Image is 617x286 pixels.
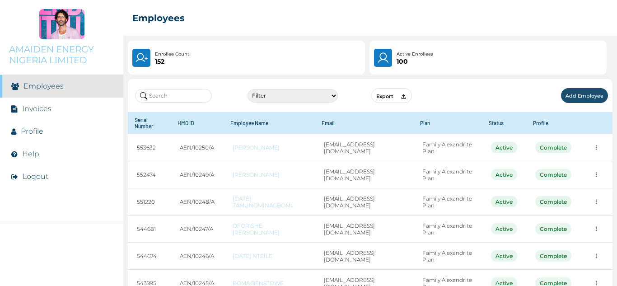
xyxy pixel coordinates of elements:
td: AEN/10249/A [171,161,224,188]
button: more [589,168,603,182]
td: AEN/10246/A [171,243,224,270]
button: more [589,249,603,263]
th: Profile [526,112,580,134]
div: Active [491,142,517,153]
td: Family Alexandrite Plan [413,134,482,161]
th: HMO ID [171,112,224,134]
input: Search [135,89,212,103]
td: 551220 [128,188,171,216]
th: Employee Name [224,112,315,134]
th: Status [482,112,526,134]
td: Family Alexandrite Plan [413,161,482,188]
div: Active [491,250,517,262]
a: [PERSON_NAME] [233,144,306,151]
td: 544681 [128,216,171,243]
th: Plan [413,112,482,134]
a: Employees [23,82,64,90]
td: AEN/10247/A [171,216,224,243]
td: [EMAIL_ADDRESS][DOMAIN_NAME] [315,243,413,270]
a: Invoices [22,104,51,113]
p: Enrollee Count [155,51,189,58]
td: Family Alexandrite Plan [413,188,482,216]
a: OFORISHE [PERSON_NAME] [233,222,306,236]
div: Complete [535,169,571,180]
button: Logout [23,172,48,181]
td: Family Alexandrite Plan [413,243,482,270]
div: Complete [535,250,571,262]
td: 552474 [128,161,171,188]
img: RelianceHMO's Logo [9,263,114,277]
a: Profile [21,127,43,136]
a: Help [22,150,39,158]
button: more [589,222,603,236]
p: Active Enrollees [397,51,433,58]
div: Complete [535,196,571,207]
td: 553632 [128,134,171,161]
a: [PERSON_NAME] [233,171,306,178]
div: Active [491,223,517,234]
td: AEN/10250/A [171,134,224,161]
p: 152 [155,58,189,65]
div: Active [491,169,517,180]
td: [EMAIL_ADDRESS][DOMAIN_NAME] [315,161,413,188]
p: AMAIDEN ENERGY NIGERIA LIMITED [9,44,114,66]
td: AEN/10248/A [171,188,224,216]
p: 100 [397,58,433,65]
td: Family Alexandrite Plan [413,216,482,243]
td: 544674 [128,243,171,270]
button: more [589,195,603,209]
div: Complete [535,223,571,234]
h2: Employees [132,13,185,23]
th: Email [315,112,413,134]
td: [EMAIL_ADDRESS][DOMAIN_NAME] [315,216,413,243]
button: Add Employee [561,88,608,103]
img: Company [39,9,84,39]
div: Complete [535,142,571,153]
td: [EMAIL_ADDRESS][DOMAIN_NAME] [315,134,413,161]
a: [DATE] NTEILE [233,253,306,259]
button: Export [371,88,412,103]
img: UserPlus.219544f25cf47e120833d8d8fc4c9831.svg [135,52,148,64]
td: [EMAIL_ADDRESS][DOMAIN_NAME] [315,188,413,216]
a: [DATE] TAMUNOMINAGBOMI [233,195,306,209]
img: User.4b94733241a7e19f64acd675af8f0752.svg [377,52,390,64]
div: Active [491,196,517,207]
button: more [589,141,603,155]
th: Serial Number [128,112,171,134]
